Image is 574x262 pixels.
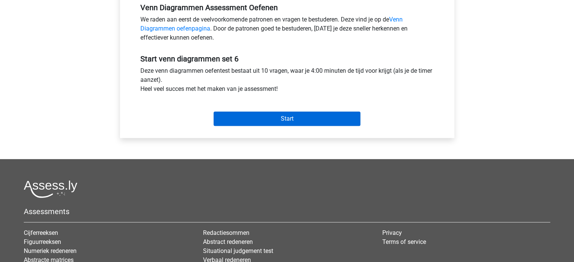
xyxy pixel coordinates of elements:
[24,238,61,245] a: Figuurreeksen
[203,238,253,245] a: Abstract redeneren
[203,229,249,236] a: Redactiesommen
[140,54,434,63] h5: Start venn diagrammen set 6
[24,207,550,216] h5: Assessments
[203,247,273,254] a: Situational judgement test
[214,112,360,126] input: Start
[382,238,426,245] a: Terms of service
[135,66,440,97] div: Deze venn diagrammen oefentest bestaat uit 10 vragen, waar je 4:00 minuten de tijd voor krijgt (a...
[135,15,440,45] div: We raden aan eerst de veelvoorkomende patronen en vragen te bestuderen. Deze vind je op de . Door...
[24,180,77,198] img: Assessly logo
[382,229,402,236] a: Privacy
[24,229,58,236] a: Cijferreeksen
[140,3,434,12] h5: Venn Diagrammen Assessment Oefenen
[24,247,77,254] a: Numeriek redeneren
